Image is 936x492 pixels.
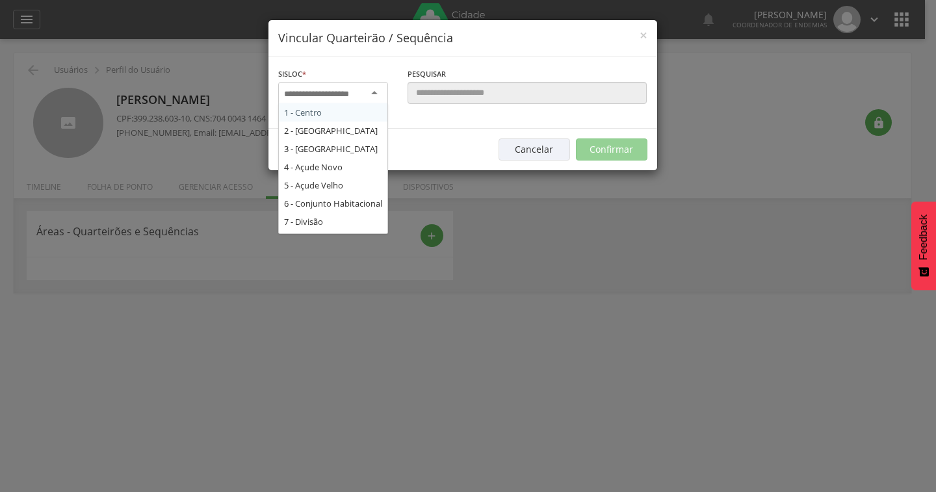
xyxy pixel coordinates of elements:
[918,214,929,260] span: Feedback
[279,158,387,176] div: 4 - Açude Novo
[279,194,387,213] div: 6 - Conjunto Habitacional
[279,213,387,231] div: 7 - Divisão
[279,231,387,249] div: 8 - Fátima
[499,138,570,161] button: Cancelar
[278,30,647,47] h4: Vincular Quarteirão / Sequência
[408,69,446,79] span: Pesquisar
[279,176,387,194] div: 5 - Açude Velho
[278,69,302,79] span: Sisloc
[279,122,387,140] div: 2 - [GEOGRAPHIC_DATA]
[640,26,647,44] span: ×
[279,103,387,122] div: 1 - Centro
[576,138,647,161] button: Confirmar
[911,201,936,290] button: Feedback - Mostrar pesquisa
[279,140,387,158] div: 3 - [GEOGRAPHIC_DATA]
[640,29,647,42] button: Close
